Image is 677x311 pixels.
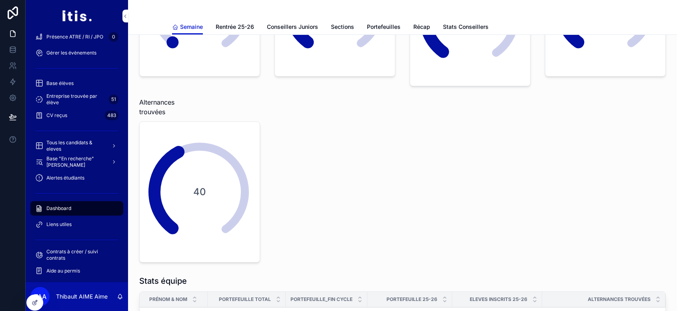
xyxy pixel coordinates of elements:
span: Portefeuilles [367,23,401,31]
span: Rentrée 25-26 [216,23,254,31]
span: Alternances trouvées [588,296,651,303]
a: Dashboard [30,201,123,216]
a: CV reçus483 [30,108,123,123]
div: 483 [105,111,118,120]
span: 40 [172,186,227,198]
a: Base élèves [30,76,123,91]
span: CV reçus [46,112,67,119]
span: Portefeuille_fin cycle [290,296,353,303]
h1: Stats équipe [139,275,187,287]
a: Entreprise trouvée par élève51 [30,92,123,107]
span: Entreprise trouvée par élève [46,93,106,106]
a: Gérer les évènements [30,46,123,60]
span: Sections [331,23,354,31]
a: Contrats à créer / suivi contrats [30,248,123,262]
span: Base "En recherche" [PERSON_NAME] [46,155,105,168]
a: Récap [413,20,430,36]
a: Conseillers Juniors [267,20,318,36]
span: Gérer les évènements [46,50,96,56]
span: Base élèves [46,80,74,87]
span: Prénom & NOM [149,296,187,303]
a: Liens utiles [30,217,123,232]
p: Thibault AIME Aime [56,293,108,301]
div: 51 [109,95,118,104]
span: Récap [413,23,430,31]
span: Alternances trouvées [139,97,200,117]
span: Dashboard [46,205,71,212]
a: Rentrée 25-26 [216,20,254,36]
span: Stats Conseillers [443,23,489,31]
a: Semaine [172,20,203,35]
a: Portefeuilles [367,20,401,36]
span: Contrats à créer / suivi contrats [46,248,115,261]
img: App logo [62,10,92,22]
span: Semaine [180,23,203,31]
span: Alertes étudiants [46,175,84,181]
a: Alertes étudiants [30,171,123,185]
a: Base "En recherche" [PERSON_NAME] [30,155,123,169]
span: Présence ATRE / RI / JPO [46,34,103,40]
span: Aide au permis [46,268,80,274]
span: Eleves inscrits 25-26 [470,296,527,303]
span: TAA [34,292,46,301]
a: Aide au permis [30,264,123,278]
span: Tous les candidats & eleves [46,139,105,152]
span: Liens utiles [46,221,72,228]
span: Portefeuille total [219,296,271,303]
span: Portefeuille 25-26 [387,296,437,303]
a: Sections [331,20,354,36]
a: Tous les candidats & eleves [30,139,123,153]
div: scrollable content [26,32,128,282]
a: Présence ATRE / RI / JPO0 [30,30,123,44]
div: 0 [109,32,118,42]
span: Conseillers Juniors [267,23,318,31]
a: Stats Conseillers [443,20,489,36]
